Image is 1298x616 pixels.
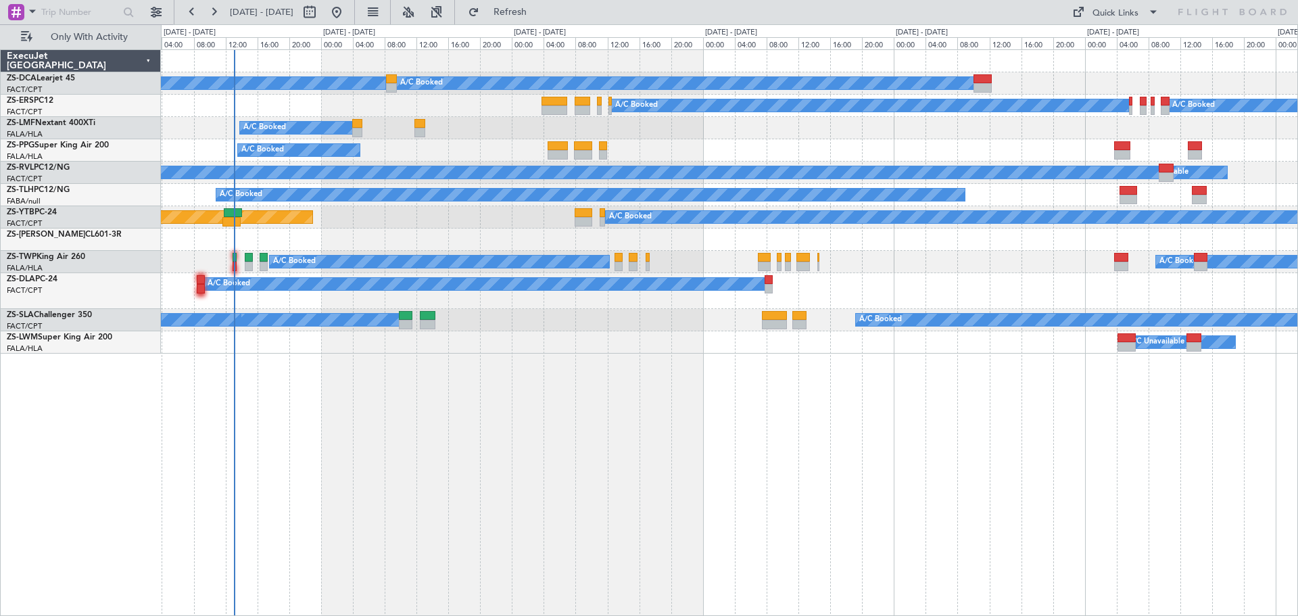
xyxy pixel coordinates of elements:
[1053,37,1085,49] div: 20:00
[1244,37,1276,49] div: 20:00
[7,141,34,149] span: ZS-PPG
[241,140,284,160] div: A/C Booked
[273,252,316,272] div: A/C Booked
[7,164,70,172] a: ZS-RVLPC12/NG
[7,208,34,216] span: ZS-YTB
[353,37,385,49] div: 04:00
[7,196,41,206] a: FABA/null
[462,1,543,23] button: Refresh
[7,208,57,216] a: ZS-YTBPC-24
[35,32,143,42] span: Only With Activity
[896,27,948,39] div: [DATE] - [DATE]
[7,107,42,117] a: FACT/CPT
[7,119,35,127] span: ZS-LMF
[544,37,575,49] div: 04:00
[385,37,416,49] div: 08:00
[7,333,112,341] a: ZS-LWMSuper King Air 200
[289,37,321,49] div: 20:00
[7,285,42,295] a: FACT/CPT
[1065,1,1165,23] button: Quick Links
[7,119,95,127] a: ZS-LMFNextant 400XTi
[798,37,830,49] div: 12:00
[575,37,607,49] div: 08:00
[321,37,353,49] div: 00:00
[41,2,119,22] input: Trip Number
[7,74,37,82] span: ZS-DCA
[7,321,42,331] a: FACT/CPT
[7,174,42,184] a: FACT/CPT
[220,185,262,205] div: A/C Booked
[957,37,989,49] div: 08:00
[7,231,122,239] a: ZS-[PERSON_NAME]CL601-3R
[208,274,250,294] div: A/C Booked
[7,275,57,283] a: ZS-DLAPC-24
[7,311,34,319] span: ZS-SLA
[15,26,147,48] button: Only With Activity
[990,37,1021,49] div: 12:00
[7,74,75,82] a: ZS-DCALearjet 45
[512,37,544,49] div: 00:00
[1117,37,1149,49] div: 04:00
[258,37,289,49] div: 16:00
[514,27,566,39] div: [DATE] - [DATE]
[1087,27,1139,39] div: [DATE] - [DATE]
[7,141,109,149] a: ZS-PPGSuper King Air 200
[609,207,652,227] div: A/C Booked
[703,37,735,49] div: 00:00
[7,253,37,261] span: ZS-TWP
[7,311,92,319] a: ZS-SLAChallenger 350
[894,37,926,49] div: 00:00
[416,37,448,49] div: 12:00
[480,37,512,49] div: 20:00
[640,37,671,49] div: 16:00
[1180,37,1212,49] div: 12:00
[482,7,539,17] span: Refresh
[7,263,43,273] a: FALA/HLA
[162,37,193,49] div: 04:00
[1085,37,1117,49] div: 00:00
[7,85,42,95] a: FACT/CPT
[862,37,894,49] div: 20:00
[767,37,798,49] div: 08:00
[448,37,480,49] div: 16:00
[7,218,42,229] a: FACT/CPT
[400,73,443,93] div: A/C Booked
[830,37,862,49] div: 16:00
[608,37,640,49] div: 12:00
[7,129,43,139] a: FALA/HLA
[194,37,226,49] div: 08:00
[7,333,38,341] span: ZS-LWM
[735,37,767,49] div: 04:00
[7,275,35,283] span: ZS-DLA
[7,97,53,105] a: ZS-ERSPC12
[7,164,34,172] span: ZS-RVL
[226,37,258,49] div: 12:00
[926,37,957,49] div: 04:00
[7,186,34,194] span: ZS-TLH
[7,186,70,194] a: ZS-TLHPC12/NG
[705,27,757,39] div: [DATE] - [DATE]
[243,118,286,138] div: A/C Booked
[164,27,216,39] div: [DATE] - [DATE]
[323,27,375,39] div: [DATE] - [DATE]
[7,343,43,354] a: FALA/HLA
[1128,332,1184,352] div: A/C Unavailable
[615,95,658,116] div: A/C Booked
[1092,7,1138,20] div: Quick Links
[1149,37,1180,49] div: 08:00
[7,231,85,239] span: ZS-[PERSON_NAME]
[1159,252,1202,272] div: A/C Booked
[7,151,43,162] a: FALA/HLA
[1172,95,1215,116] div: A/C Booked
[1021,37,1053,49] div: 16:00
[671,37,703,49] div: 20:00
[7,97,34,105] span: ZS-ERS
[1212,37,1244,49] div: 16:00
[859,310,902,330] div: A/C Booked
[7,253,85,261] a: ZS-TWPKing Air 260
[230,6,293,18] span: [DATE] - [DATE]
